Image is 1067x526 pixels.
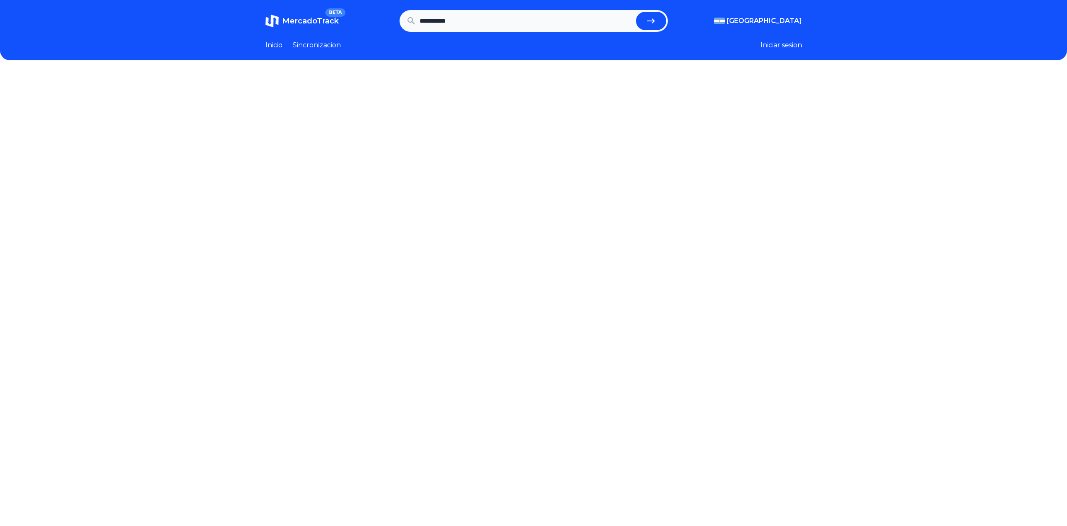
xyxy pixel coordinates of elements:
a: MercadoTrackBETA [265,14,339,28]
span: MercadoTrack [282,16,339,26]
img: MercadoTrack [265,14,279,28]
a: Sincronizacion [293,40,341,50]
button: Iniciar sesion [761,40,802,50]
span: BETA [325,8,345,17]
a: Inicio [265,40,283,50]
span: [GEOGRAPHIC_DATA] [727,16,802,26]
img: Argentina [714,18,725,24]
button: [GEOGRAPHIC_DATA] [714,16,802,26]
